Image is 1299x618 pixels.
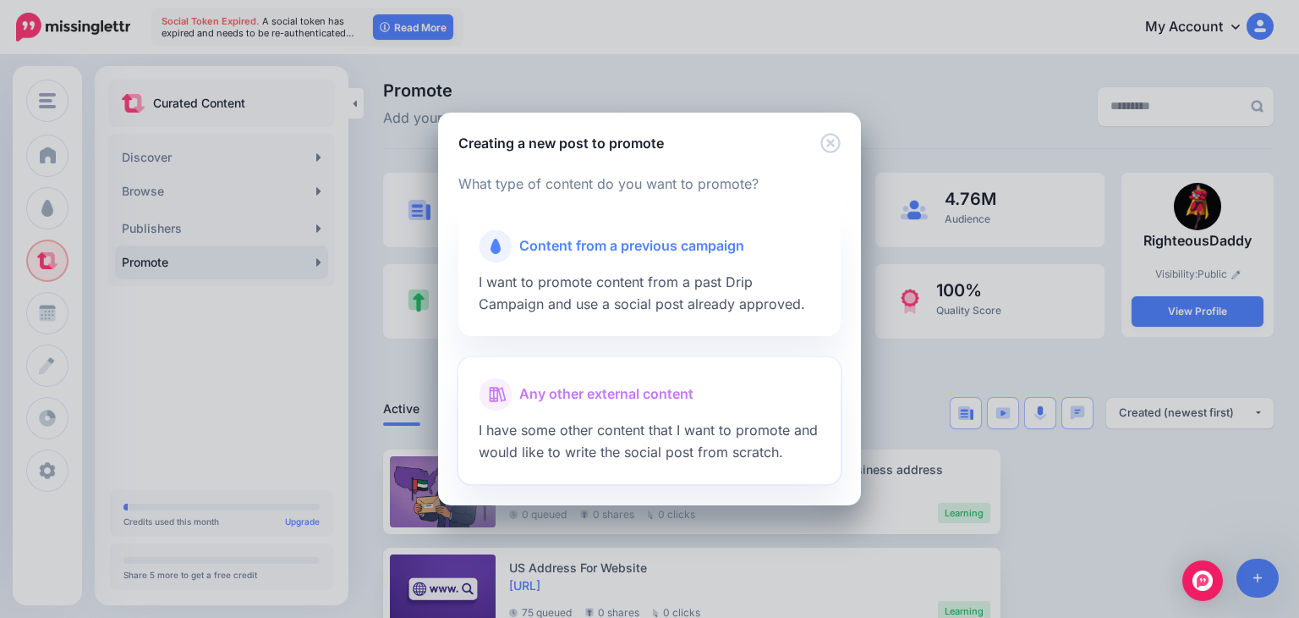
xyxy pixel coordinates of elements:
img: drip-campaigns.png [491,239,502,254]
span: I want to promote content from a past Drip Campaign and use a social post already approved. [479,273,805,312]
p: What type of content do you want to promote? [458,174,841,196]
span: I have some other content that I want to promote and would like to write the social post from scr... [479,422,818,461]
button: Close [820,133,841,154]
span: Content from a previous campaign [519,235,744,257]
h5: Creating a new post to promote [458,133,664,153]
span: Any other external content [519,383,693,406]
div: Open Intercom Messenger [1182,560,1223,601]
